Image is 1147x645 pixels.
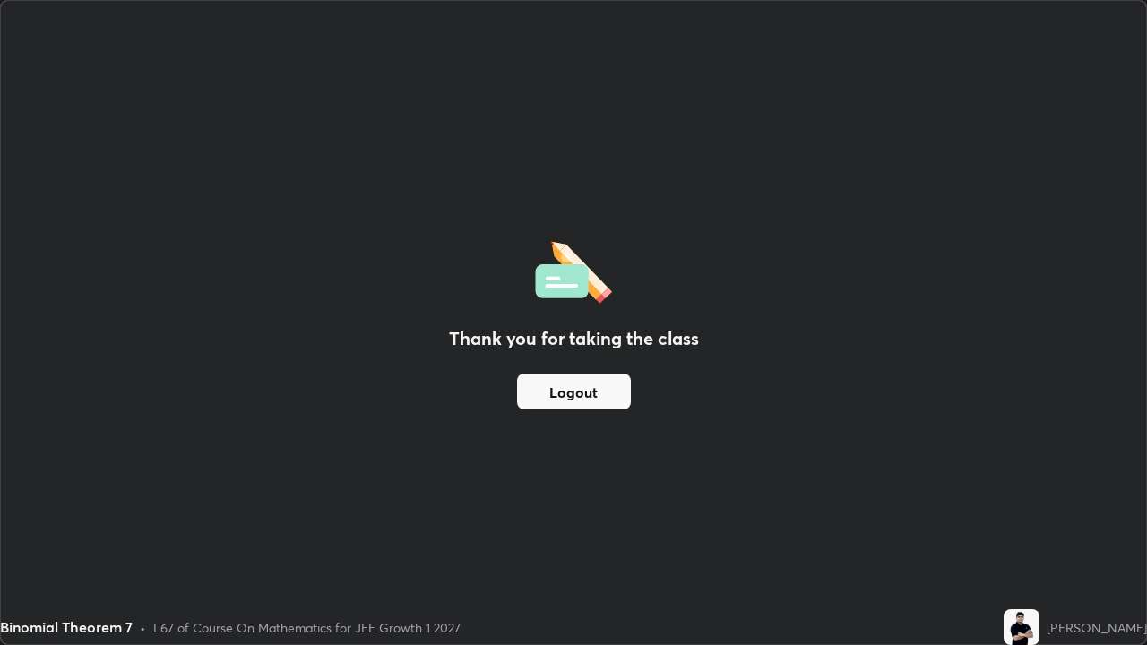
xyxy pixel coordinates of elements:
[140,618,146,637] div: •
[1004,609,1039,645] img: deab58f019554190b94dbb1f509c7ae8.jpg
[449,325,699,352] h2: Thank you for taking the class
[153,618,461,637] div: L67 of Course On Mathematics for JEE Growth 1 2027
[517,374,631,409] button: Logout
[535,236,612,304] img: offlineFeedback.1438e8b3.svg
[1047,618,1147,637] div: [PERSON_NAME]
